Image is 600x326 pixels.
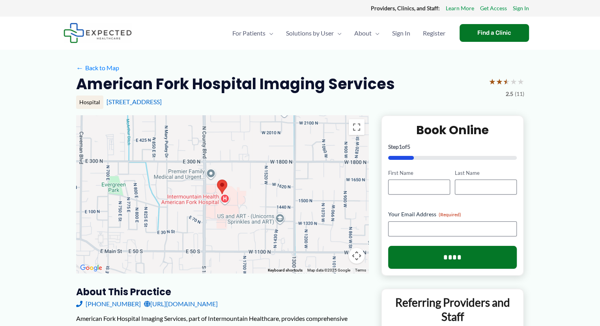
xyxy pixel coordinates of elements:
[268,268,303,273] button: Keyboard shortcuts
[503,74,510,89] span: ★
[265,19,273,47] span: Menu Toggle
[496,74,503,89] span: ★
[506,89,513,99] span: 2.5
[226,19,452,47] nav: Primary Site Navigation
[232,19,265,47] span: For Patients
[417,19,452,47] a: Register
[460,24,529,42] a: Find a Clinic
[64,23,132,43] img: Expected Healthcare Logo - side, dark font, small
[349,248,364,264] button: Map camera controls
[226,19,280,47] a: For PatientsMenu Toggle
[388,295,518,324] p: Referring Providers and Staff
[392,19,410,47] span: Sign In
[388,169,450,177] label: First Name
[371,5,440,11] strong: Providers, Clinics, and Staff:
[388,144,517,150] p: Step of
[286,19,334,47] span: Solutions by User
[355,268,366,272] a: Terms (opens in new tab)
[386,19,417,47] a: Sign In
[78,263,104,273] img: Google
[517,74,524,89] span: ★
[510,74,517,89] span: ★
[280,19,348,47] a: Solutions by UserMenu Toggle
[348,19,386,47] a: AboutMenu Toggle
[399,143,402,150] span: 1
[407,143,410,150] span: 5
[480,3,507,13] a: Get Access
[439,212,461,217] span: (Required)
[76,62,119,74] a: ←Back to Map
[423,19,445,47] span: Register
[446,3,474,13] a: Learn More
[489,74,496,89] span: ★
[76,298,141,310] a: [PHONE_NUMBER]
[513,3,529,13] a: Sign In
[388,210,517,218] label: Your Email Address
[76,96,103,109] div: Hospital
[78,263,104,273] a: Open this area in Google Maps (opens a new window)
[455,169,517,177] label: Last Name
[372,19,379,47] span: Menu Toggle
[144,298,218,310] a: [URL][DOMAIN_NAME]
[354,19,372,47] span: About
[515,89,524,99] span: (11)
[76,64,84,71] span: ←
[388,122,517,138] h2: Book Online
[349,119,364,135] button: Toggle fullscreen view
[307,268,350,272] span: Map data ©2025 Google
[76,286,368,298] h3: About this practice
[107,98,162,105] a: [STREET_ADDRESS]
[76,74,395,94] h2: American Fork Hospital Imaging Services
[334,19,342,47] span: Menu Toggle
